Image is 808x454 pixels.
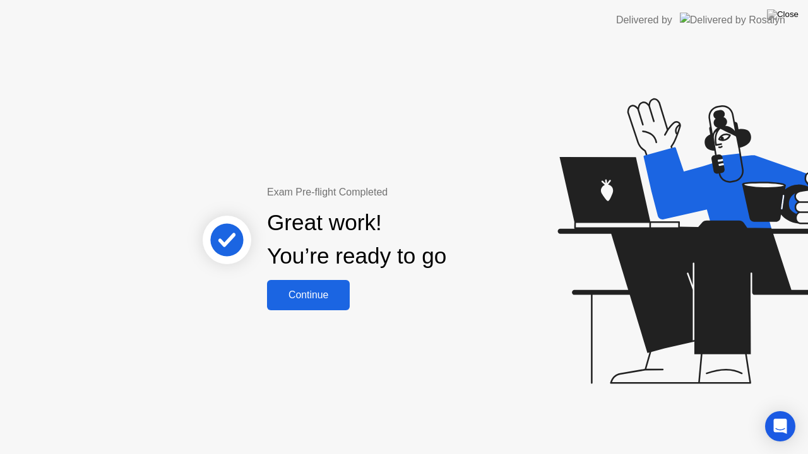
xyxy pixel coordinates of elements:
img: Close [767,9,799,20]
div: Open Intercom Messenger [765,411,795,441]
button: Continue [267,280,350,310]
div: Continue [271,289,346,301]
div: Delivered by [616,13,672,28]
div: Exam Pre-flight Completed [267,185,528,200]
div: Great work! You’re ready to go [267,206,446,273]
img: Delivered by Rosalyn [680,13,785,27]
